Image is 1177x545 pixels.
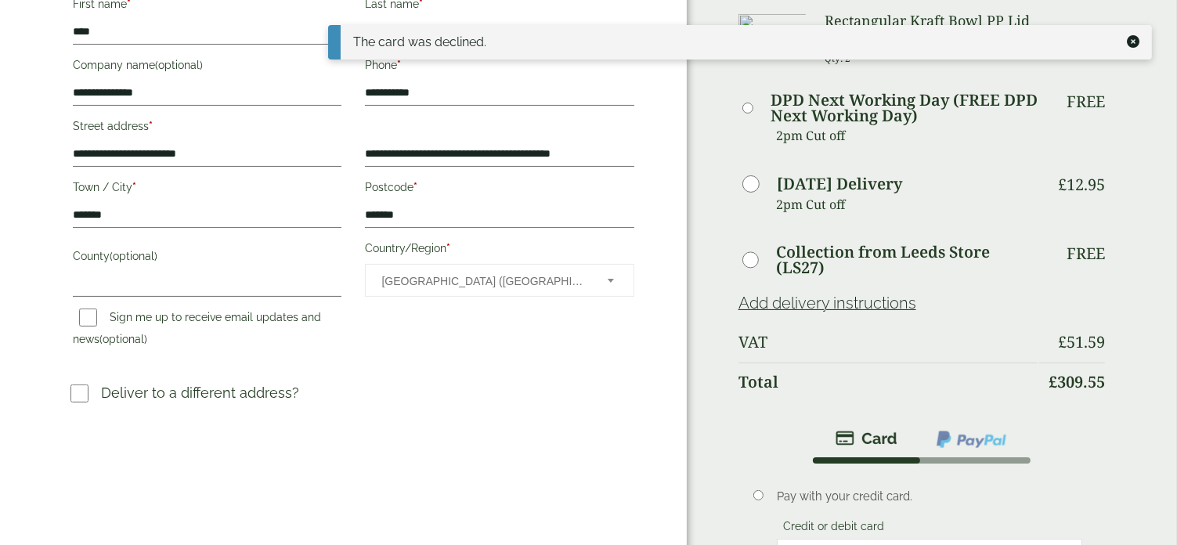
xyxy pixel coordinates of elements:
[73,176,341,203] label: Town / City
[110,250,157,262] span: (optional)
[155,59,203,71] span: (optional)
[132,181,136,193] abbr: required
[1058,174,1105,195] bdi: 12.95
[1058,331,1105,352] bdi: 51.59
[73,311,321,350] label: Sign me up to receive email updates and news
[777,488,1082,505] p: Pay with your credit card.
[738,363,1038,401] th: Total
[776,193,1038,216] p: 2pm Cut off
[365,237,634,264] label: Country/Region
[1058,174,1067,195] span: £
[381,265,586,298] span: United Kingdom (UK)
[836,429,897,448] img: stripe.png
[73,54,341,81] label: Company name
[73,115,341,142] label: Street address
[446,242,450,254] abbr: required
[1067,92,1105,111] p: Free
[413,181,417,193] abbr: required
[738,323,1038,361] th: VAT
[365,264,634,297] span: Country/Region
[771,92,1038,124] label: DPD Next Working Day (FREE DPD Next Working Day)
[353,33,1121,52] li: The card was declined.
[1058,331,1067,352] span: £
[1049,371,1057,392] span: £
[1049,371,1105,392] bdi: 309.55
[825,13,1038,46] h3: Rectangular Kraft Bowl PP Lid - Fits all sizes - Full Case
[1067,244,1105,263] p: Free
[73,245,341,272] label: County
[149,120,153,132] abbr: required
[776,124,1038,147] p: 2pm Cut off
[776,244,1038,276] label: Collection from Leeds Store (LS27)
[79,309,97,327] input: Sign me up to receive email updates and news(optional)
[101,382,299,403] p: Deliver to a different address?
[365,176,634,203] label: Postcode
[777,176,902,192] label: [DATE] Delivery
[777,520,890,537] label: Credit or debit card
[935,429,1008,449] img: ppcp-gateway.png
[738,294,916,312] a: Add delivery instructions
[99,333,147,345] span: (optional)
